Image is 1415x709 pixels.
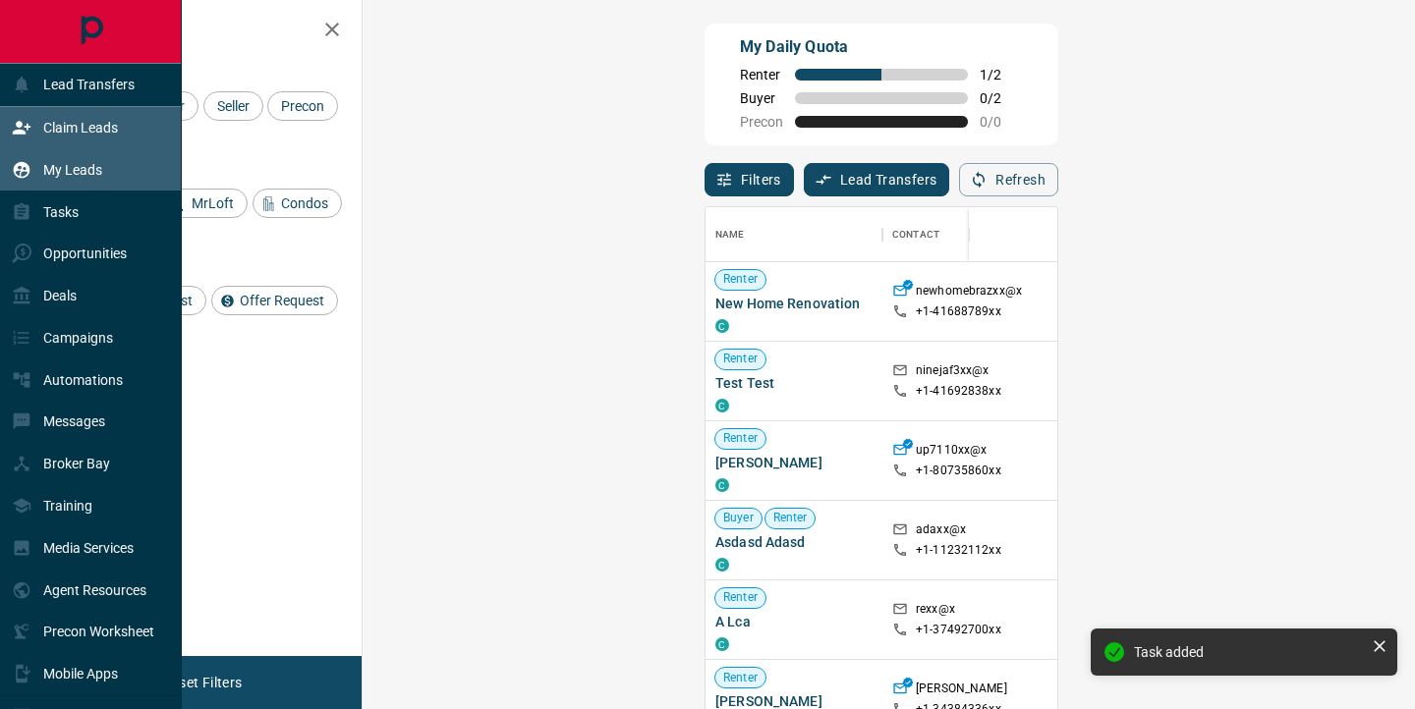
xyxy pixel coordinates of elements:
[740,35,1023,59] p: My Daily Quota
[916,601,955,622] p: rexx@x
[916,521,966,542] p: adaxx@x
[211,286,338,315] div: Offer Request
[916,303,1001,320] p: +1- 41688789xx
[210,98,256,114] span: Seller
[882,207,1040,262] div: Contact
[715,294,873,313] span: New Home Renovation
[1134,644,1364,660] div: Task added
[149,666,255,699] button: Reset Filters
[916,283,1022,303] p: newhomebrazxx@x
[715,589,765,606] span: Renter
[203,91,263,121] div: Seller
[916,442,987,463] p: up7110xx@x
[233,293,331,308] span: Offer Request
[740,90,783,106] span: Buyer
[765,510,816,526] span: Renter
[715,670,765,686] span: Renter
[916,463,1001,479] p: +1- 80735860xx
[715,453,873,472] span: [PERSON_NAME]
[163,189,248,218] div: MrLoft
[715,637,729,651] div: condos.ca
[715,271,765,288] span: Renter
[715,612,873,631] span: A Lca
[253,189,342,218] div: Condos
[916,681,1007,701] p: [PERSON_NAME]
[980,114,1023,130] span: 0 / 0
[959,163,1058,196] button: Refresh
[715,399,729,412] div: condos.ca
[916,362,990,383] p: ninejaf3xx@x
[740,67,783,82] span: Renter
[185,195,241,211] span: MrLoft
[63,20,342,43] h2: Filters
[715,510,762,526] span: Buyer
[715,351,765,367] span: Renter
[916,383,1001,400] p: +1- 41692838xx
[892,207,939,262] div: Contact
[715,558,729,572] div: condos.ca
[274,98,331,114] span: Precon
[715,207,745,262] div: Name
[916,542,1001,559] p: +1- 11232112xx
[706,207,882,262] div: Name
[980,90,1023,106] span: 0 / 2
[274,195,335,211] span: Condos
[715,478,729,492] div: condos.ca
[705,163,794,196] button: Filters
[715,430,765,447] span: Renter
[980,67,1023,82] span: 1 / 2
[715,319,729,333] div: condos.ca
[916,622,1001,638] p: +1- 37492700xx
[267,91,338,121] div: Precon
[715,373,873,393] span: Test Test
[804,163,950,196] button: Lead Transfers
[715,532,873,552] span: Asdasd Adasd
[740,114,783,130] span: Precon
